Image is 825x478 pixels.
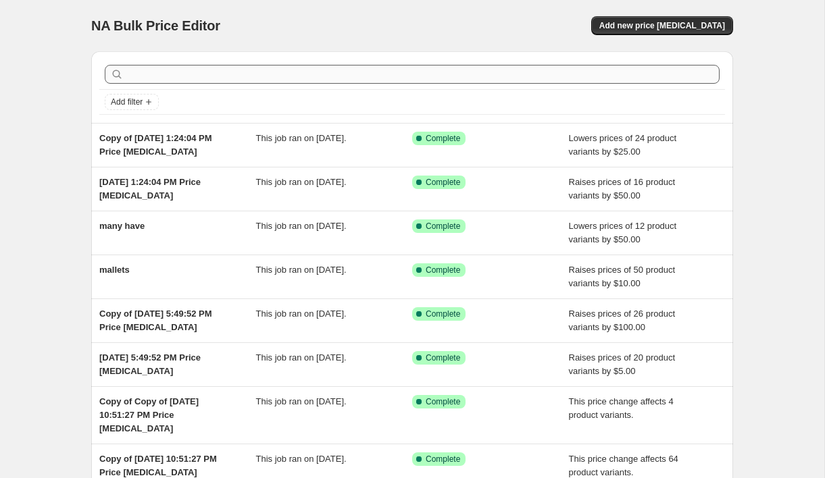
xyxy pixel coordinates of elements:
span: This job ran on [DATE]. [256,309,347,319]
button: Add new price [MEDICAL_DATA] [591,16,733,35]
span: Complete [426,352,460,363]
span: Complete [426,309,460,319]
span: This job ran on [DATE]. [256,221,347,231]
span: Copy of [DATE] 10:51:27 PM Price [MEDICAL_DATA] [99,454,217,477]
span: This job ran on [DATE]. [256,265,347,275]
span: Copy of [DATE] 1:24:04 PM Price [MEDICAL_DATA] [99,133,212,157]
span: Copy of [DATE] 5:49:52 PM Price [MEDICAL_DATA] [99,309,212,332]
span: Complete [426,265,460,275]
span: Complete [426,133,460,144]
button: Add filter [105,94,159,110]
span: many have [99,221,145,231]
span: This job ran on [DATE]. [256,133,347,143]
span: Complete [426,454,460,464]
span: This price change affects 64 product variants. [569,454,678,477]
span: Complete [426,221,460,232]
span: Lowers prices of 12 product variants by $50.00 [569,221,677,244]
span: This job ran on [DATE]. [256,396,347,406]
span: NA Bulk Price Editor [91,18,220,33]
span: [DATE] 1:24:04 PM Price [MEDICAL_DATA] [99,177,201,201]
span: This job ran on [DATE]. [256,352,347,363]
span: Raises prices of 26 product variants by $100.00 [569,309,676,332]
span: This price change affects 4 product variants. [569,396,674,420]
span: mallets [99,265,130,275]
span: This job ran on [DATE]. [256,177,347,187]
span: Add filter [111,97,143,107]
span: Add new price [MEDICAL_DATA] [599,20,725,31]
span: Complete [426,396,460,407]
span: Complete [426,177,460,188]
span: This job ran on [DATE]. [256,454,347,464]
span: Copy of Copy of [DATE] 10:51:27 PM Price [MEDICAL_DATA] [99,396,199,433]
span: Raises prices of 16 product variants by $50.00 [569,177,676,201]
span: [DATE] 5:49:52 PM Price [MEDICAL_DATA] [99,352,201,376]
span: Lowers prices of 24 product variants by $25.00 [569,133,677,157]
span: Raises prices of 50 product variants by $10.00 [569,265,676,288]
span: Raises prices of 20 product variants by $5.00 [569,352,676,376]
